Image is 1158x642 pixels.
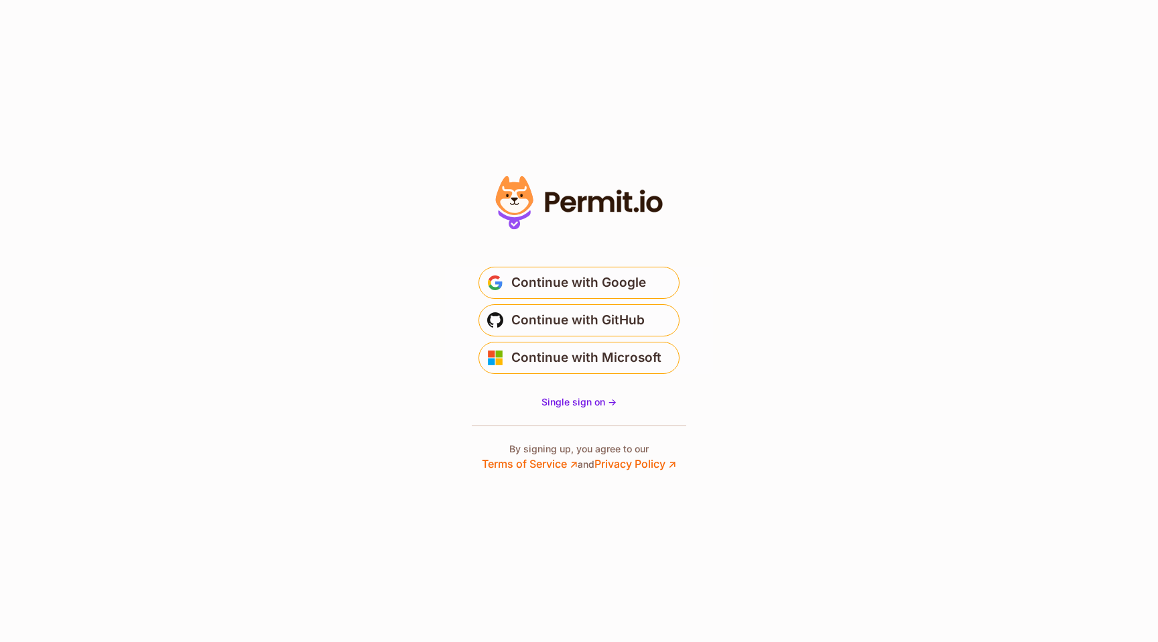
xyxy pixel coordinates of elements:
p: By signing up, you agree to our and [482,442,676,472]
span: Continue with Google [511,272,646,294]
a: Single sign on -> [541,395,617,409]
a: Terms of Service ↗ [482,457,578,470]
button: Continue with GitHub [478,304,680,336]
span: Continue with Microsoft [511,347,661,369]
button: Continue with Google [478,267,680,299]
a: Privacy Policy ↗ [594,457,676,470]
span: Single sign on -> [541,396,617,407]
button: Continue with Microsoft [478,342,680,374]
span: Continue with GitHub [511,310,645,331]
